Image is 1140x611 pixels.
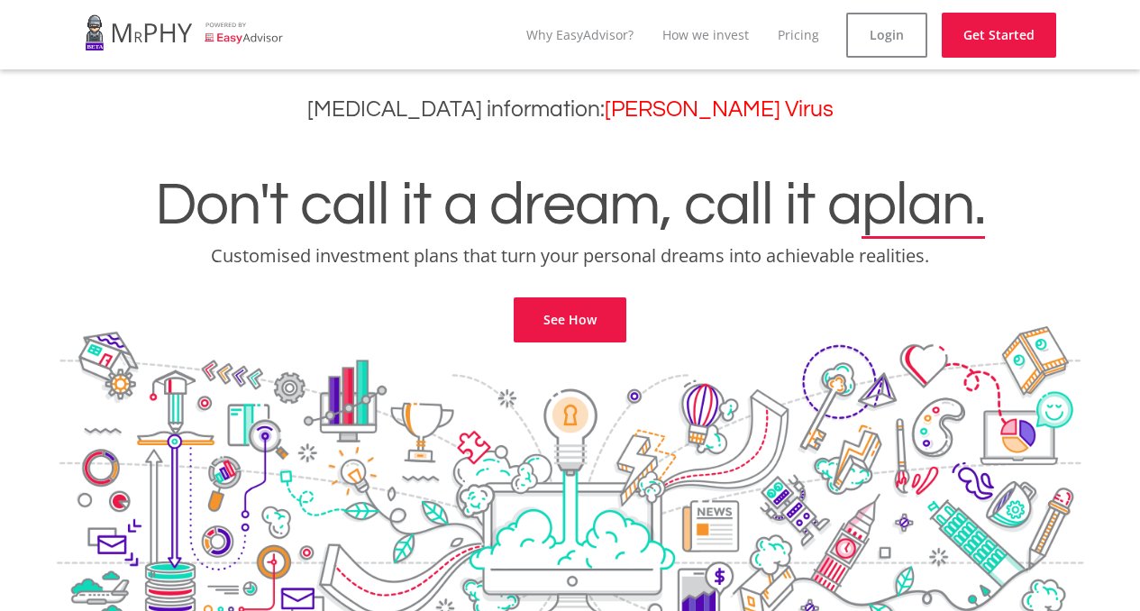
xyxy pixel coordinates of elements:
[14,175,1126,236] h1: Don't call it a dream, call it a
[662,26,749,43] a: How we invest
[862,175,985,236] span: plan.
[514,297,626,342] a: See How
[14,243,1126,269] p: Customised investment plans that turn your personal dreams into achievable realities.
[605,98,834,121] a: [PERSON_NAME] Virus
[526,26,634,43] a: Why EasyAdvisor?
[14,96,1126,123] h3: [MEDICAL_DATA] information:
[846,13,927,58] a: Login
[942,13,1056,58] a: Get Started
[778,26,819,43] a: Pricing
